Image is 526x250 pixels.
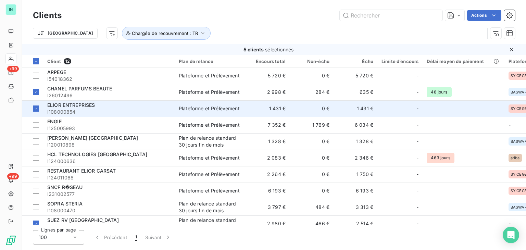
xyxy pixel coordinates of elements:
span: - [416,171,418,178]
span: I124011068 [47,174,171,181]
span: 463 jours [427,153,454,163]
span: - [416,72,418,79]
td: 5 720 € [246,67,290,84]
td: 1 328 € [334,133,377,150]
td: 0 € [290,100,334,117]
td: 0 € [290,183,334,199]
span: I108000470 [47,207,171,214]
td: 3 313 € [334,199,377,215]
div: Plateforme et Prélèvement [179,105,240,112]
td: 2 346 € [334,150,377,166]
img: Logo LeanPay [5,235,16,246]
span: I231002577 [47,191,171,198]
td: 5 720 € [334,67,377,84]
span: I26012496 [47,92,171,99]
button: Précédent [90,230,131,245]
span: 100 [39,234,47,241]
div: Délai moyen de paiement [427,59,500,64]
td: 1 431 € [334,100,377,117]
button: [GEOGRAPHIC_DATA] [33,28,98,39]
div: Plan de relance standard 30 jours fin de mois [179,217,242,230]
button: Chargée de recouvrement : TR [122,27,211,40]
span: +99 [7,173,19,179]
td: 1 431 € [246,100,290,117]
span: - [416,220,418,227]
div: Limite d’encours [381,59,418,64]
td: 2 980 € [246,215,290,232]
div: Plateforme et Prélèvement [179,154,240,161]
input: Rechercher [340,10,442,21]
td: 3 797 € [246,199,290,215]
h3: Clients [33,9,62,22]
span: - [416,154,418,161]
td: 284 € [290,84,334,100]
td: 2 998 € [246,84,290,100]
div: Non-échu [294,59,329,64]
div: IN [5,4,16,15]
span: RESTAURANT ELIOR CARSAT [47,168,116,174]
button: Suivant [141,230,176,245]
div: Plateforme et Prélèvement [179,89,240,96]
td: 0 € [290,133,334,150]
span: sélectionnés [265,47,293,52]
span: [PERSON_NAME] [GEOGRAPHIC_DATA] [47,135,138,141]
span: - [416,105,418,112]
div: Échu [338,59,373,64]
td: 2 083 € [246,150,290,166]
span: SNCF R�SEAU [47,184,83,190]
div: Plan de relance [179,59,242,64]
td: 6 193 € [334,183,377,199]
div: Plateforme et Prélèvement [179,187,240,194]
td: 1 769 € [290,117,334,133]
td: 0 € [290,67,334,84]
button: 1 [131,230,141,245]
td: 466 € [290,215,334,232]
span: CHANEL PARFUMS BEAUTE [47,86,112,91]
span: I108000854 [47,109,171,115]
td: 6 193 € [246,183,290,199]
span: Chargée de recouvrement : TR [132,30,198,36]
div: Encours total [250,59,286,64]
td: 1 328 € [246,133,290,150]
span: I229001301 [47,224,171,230]
span: - [416,187,418,194]
span: SUEZ RV [GEOGRAPHIC_DATA] [47,217,119,223]
span: 48 jours [427,87,451,97]
span: 12 [64,58,71,64]
span: I54018362 [47,76,171,83]
div: Open Intercom Messenger [503,227,519,243]
td: 484 € [290,199,334,215]
div: Plan de relance standard 30 jours fin de mois [179,135,242,148]
span: Client [47,59,61,64]
span: - [416,204,418,211]
div: Plateforme et Prélèvement [179,171,240,178]
span: ariba [511,156,520,160]
span: HCL TECHNOLOGIES [GEOGRAPHIC_DATA] [47,151,147,157]
span: I125005993 [47,125,171,132]
td: 6 034 € [334,117,377,133]
span: - [416,138,418,145]
div: Plan de relance standard 30 jours fin de mois [179,200,242,214]
span: ELIOR ENTREPRISES [47,102,95,108]
td: 2 514 € [334,215,377,232]
span: +99 [7,66,19,72]
div: Plateforme et Prélèvement [179,122,240,128]
span: - [509,122,511,128]
span: - [509,221,511,226]
span: I120010898 [47,141,171,148]
span: ENGIE [47,118,62,124]
span: I124000636 [47,158,171,165]
td: 0 € [290,166,334,183]
td: 0 € [290,150,334,166]
span: 5 clients [243,47,264,52]
td: 635 € [334,84,377,100]
span: - [416,122,418,128]
div: Plateforme et Prélèvement [179,72,240,79]
span: SOPRA STERIA [47,201,83,207]
td: 7 352 € [246,117,290,133]
span: ARPEGE [47,69,66,75]
td: 1 750 € [334,166,377,183]
span: - [416,89,418,96]
span: 1 [135,234,137,241]
td: 2 264 € [246,166,290,183]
